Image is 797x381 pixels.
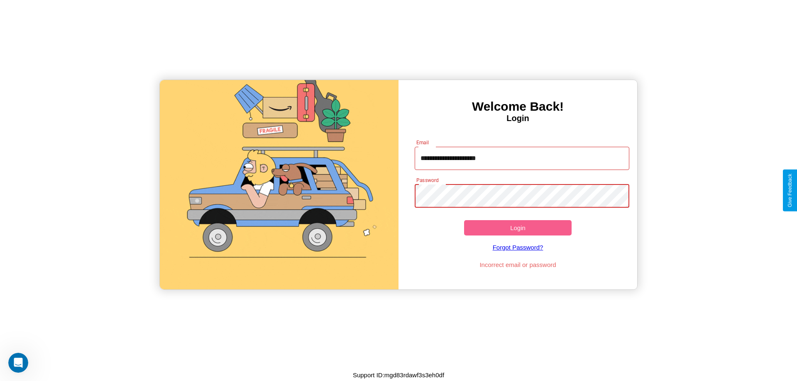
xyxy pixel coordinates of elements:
button: Login [464,220,572,235]
h4: Login [398,114,637,123]
a: Forgot Password? [411,235,626,259]
label: Email [416,139,429,146]
img: gif [160,80,398,289]
h3: Welcome Back! [398,99,637,114]
p: Support ID: mgd83rdawf3s3eh0df [353,369,444,381]
label: Password [416,177,438,184]
div: Give Feedback [787,174,793,207]
iframe: Intercom live chat [8,353,28,373]
p: Incorrect email or password [411,259,626,270]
